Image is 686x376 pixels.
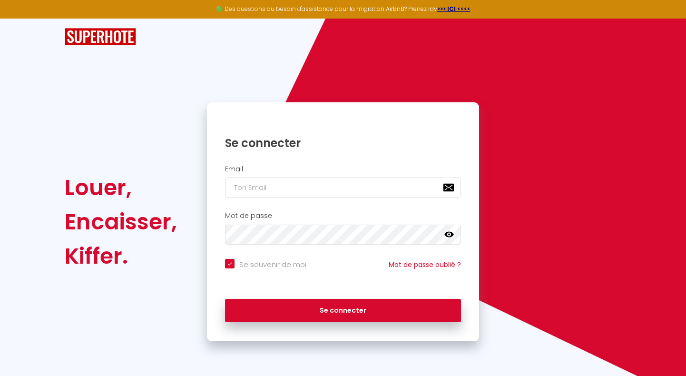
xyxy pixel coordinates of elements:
[389,260,461,269] a: Mot de passe oublié ?
[65,205,177,239] div: Encaisser,
[225,165,461,173] h2: Email
[225,299,461,323] button: Se connecter
[65,28,136,46] img: SuperHote logo
[65,170,177,205] div: Louer,
[225,212,461,220] h2: Mot de passe
[225,178,461,198] input: Ton Email
[225,136,461,150] h1: Se connecter
[65,239,177,273] div: Kiffer.
[437,5,470,13] a: >>> ICI <<<<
